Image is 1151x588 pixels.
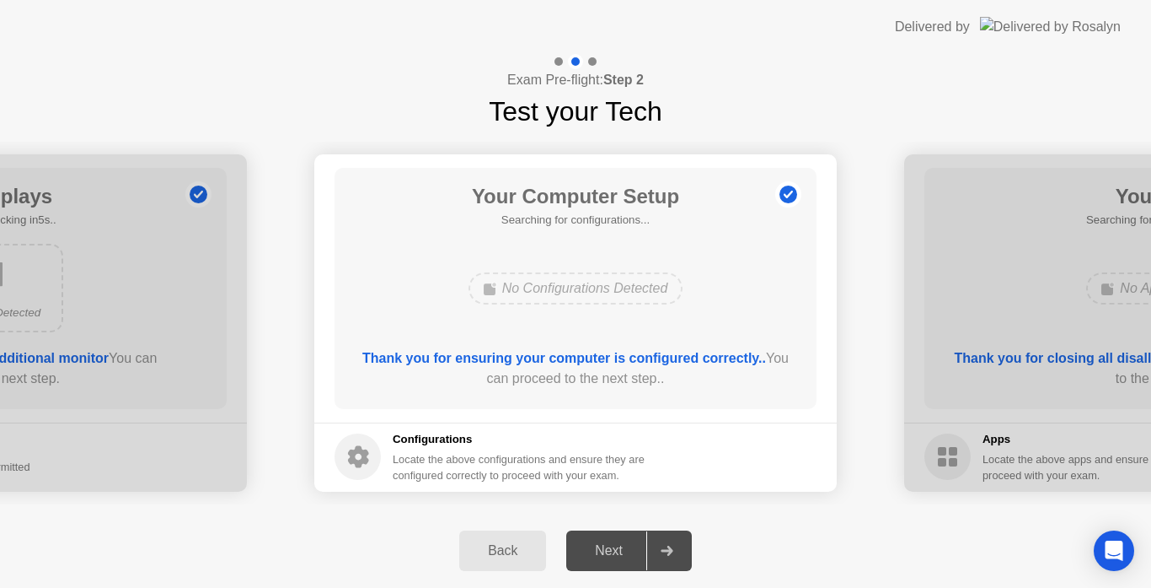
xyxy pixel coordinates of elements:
[472,181,679,212] h1: Your Computer Setup
[468,272,683,305] div: No Configurations Detected
[359,348,793,389] div: You can proceed to the next step..
[603,73,644,87] b: Step 2
[459,531,546,571] button: Back
[566,531,692,571] button: Next
[472,212,679,229] h5: Searching for configurations...
[895,17,970,37] div: Delivered by
[393,451,648,483] div: Locate the above configurations and ensure they are configured correctly to proceed with your exam.
[1094,531,1134,571] div: Open Intercom Messenger
[507,70,644,90] h4: Exam Pre-flight:
[980,17,1121,36] img: Delivered by Rosalyn
[571,543,646,558] div: Next
[362,351,766,365] b: Thank you for ensuring your computer is configured correctly..
[464,543,541,558] div: Back
[489,91,662,132] h1: Test your Tech
[393,431,648,448] h5: Configurations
